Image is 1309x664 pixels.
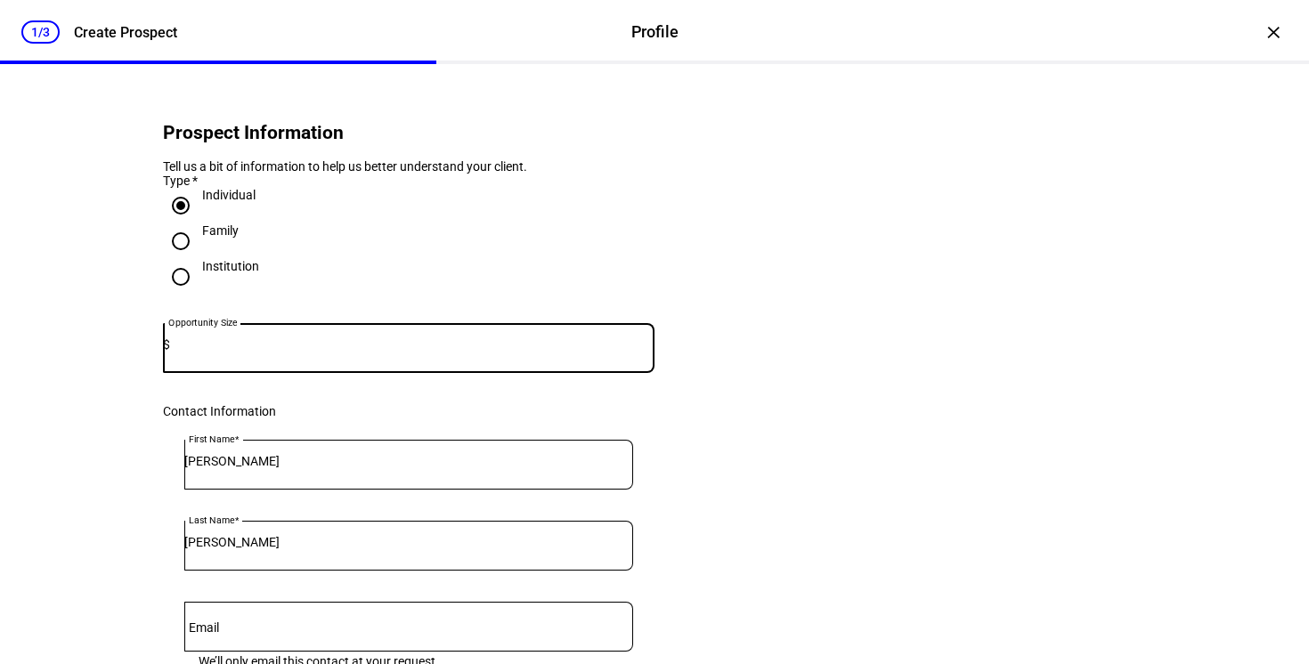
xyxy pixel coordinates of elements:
[189,620,219,635] mat-label: Email
[74,24,177,41] div: Create Prospect
[21,20,60,44] div: 1/3
[1259,18,1288,46] div: ×
[163,122,654,143] h2: Prospect Information
[163,337,170,352] span: $
[189,514,234,525] mat-label: Last Name
[202,188,256,202] div: Individual
[189,433,234,444] mat-label: First Name
[631,20,679,44] div: Profile
[168,317,237,328] mat-label: Opportunity Size
[202,223,239,238] div: Family
[163,174,654,188] div: Type *
[163,404,654,418] div: Contact Information
[202,259,259,273] div: Institution
[163,159,654,174] div: Tell us a bit of information to help us better understand your client.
